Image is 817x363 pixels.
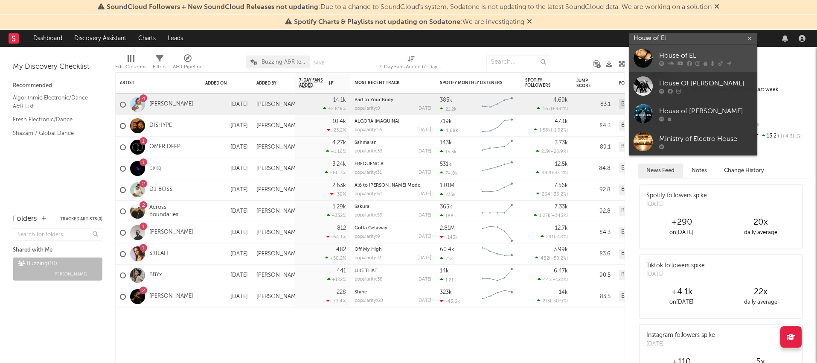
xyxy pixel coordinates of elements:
div: Added By [256,81,278,86]
div: 84.3 [576,121,611,131]
span: -50.9 % [551,299,567,304]
span: Buzzing A&R team [262,59,306,65]
div: +60.3 % [325,170,346,176]
div: Filters [153,62,166,72]
a: Leads [162,30,189,47]
a: bxkq [149,165,162,172]
a: [PERSON_NAME] [149,229,193,236]
span: +25.9 % [550,149,567,154]
div: [DATE] [417,213,431,218]
a: Ministry of Electro House [629,128,757,155]
div: ( ) [537,298,568,304]
div: [DATE] [205,292,248,302]
div: Edit Columns [115,51,146,76]
svg: Chart title [478,286,517,307]
span: Dismiss [714,4,719,11]
div: [DATE] [205,270,248,281]
div: +290 [642,217,721,228]
div: 83.5 [576,292,611,302]
div: ( ) [541,234,568,240]
div: [PERSON_NAME] [256,101,300,108]
div: House of EL [659,50,753,61]
div: +4.1k [642,287,721,297]
div: [DATE] [417,277,431,282]
span: +343 % [552,214,567,218]
a: DJ BOSS [149,186,172,193]
div: +122 % [327,277,346,282]
div: Buzzing ( 10 ) [18,259,57,269]
a: House of [PERSON_NAME] [629,100,757,128]
div: 3.73k [555,140,568,146]
a: House of EL [629,44,757,72]
div: House of [PERSON_NAME] [659,106,753,116]
button: Change History [715,164,773,178]
svg: Chart title [478,137,517,158]
div: [DATE] [205,249,248,259]
div: 21.2k [440,106,456,112]
div: 1.21k [440,277,456,283]
span: Spotify Charts & Playlists not updating on Sodatone [294,19,460,26]
div: 22 x [721,287,800,297]
div: Tiktok followers spike [646,261,705,270]
div: 2.63k [332,183,346,188]
div: Alô to em Barretos - Rincon Mode [355,183,431,188]
div: Spotify Followers [525,78,555,88]
div: [DATE] [205,142,248,152]
div: 7.33k [555,204,568,210]
div: Folders [619,81,683,86]
div: +2.81k % [323,106,346,111]
div: popularity: 59 [355,213,383,218]
div: 6.47k [554,268,568,274]
a: Dashboard [27,30,68,47]
div: on [DATE] [642,297,721,307]
span: 467 [542,107,551,111]
svg: Chart title [478,115,517,137]
div: 12.7k [555,225,568,231]
button: Notes [683,164,715,178]
div: [DATE] [205,228,248,238]
div: [PERSON_NAME] [256,229,300,236]
div: 47.1k [555,119,568,124]
div: daily average [721,297,800,307]
div: +50.2 % [325,255,346,261]
div: Buzzing (10) [619,206,655,216]
a: Bad to Your Body [355,98,393,102]
div: A&R Pipeline [173,62,203,72]
div: [DATE] [417,128,431,132]
a: [PERSON_NAME] [149,101,193,108]
div: 4.68k [440,128,458,133]
span: : Due to a change to SoundCloud's system, Sodatone is not updating to the latest SoundCloud data.... [107,4,712,11]
div: 84.8 [576,164,611,174]
div: Spotify Monthly Listeners [440,80,504,85]
div: ( ) [536,149,568,154]
span: [PERSON_NAME] [53,269,87,279]
div: 1.01M [440,183,454,188]
div: ALGORA [MAQUINA] [355,119,431,124]
div: 3.24k [332,161,346,167]
span: -1.92 % [552,128,567,133]
div: 13.2k [752,131,808,142]
div: Buzzing (10) [619,291,655,302]
div: 812 [337,225,346,231]
a: Across Boundaries [149,204,197,219]
div: [DATE] [646,270,705,279]
div: [DATE] [417,106,431,111]
a: Off My High [355,247,382,252]
div: -73.4 % [326,298,346,304]
div: [DATE] [417,149,431,154]
span: 441 [543,278,551,282]
input: Search for artists [629,33,757,44]
div: Buzzing (10) [619,120,655,131]
div: Jump Score [576,78,598,88]
span: SoundCloud Followers + New SoundCloud Releases not updating [107,4,318,11]
div: Off My High [355,247,431,252]
div: 14k [559,290,568,295]
div: My Discovery Checklist [13,62,102,72]
div: daily average [721,228,800,238]
svg: Chart title [478,179,517,201]
div: FREQUÊNCIA [355,162,431,167]
div: LIKE THAT [355,269,431,273]
button: Save [313,61,324,65]
div: 60.4k [440,247,454,252]
div: 7.56k [554,183,568,188]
